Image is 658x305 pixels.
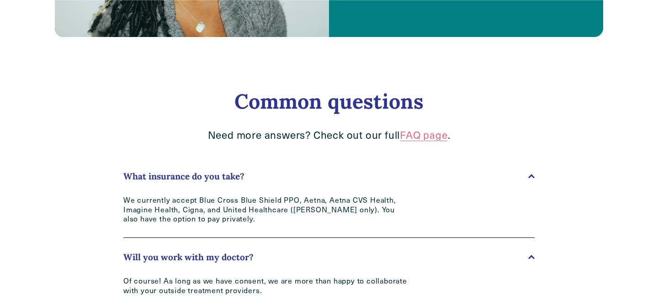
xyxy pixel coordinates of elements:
span: Will you work with my doctor? [123,252,528,263]
h2: Common questions [123,89,535,114]
button: Will you work with my doctor? [123,238,535,276]
button: What insurance do you take? [123,157,535,195]
div: What insurance do you take? [123,195,535,237]
span: What insurance do you take? [123,171,528,182]
p: We currently accept Blue Cross Blue Shield PPO, Aetna, Aetna CVS Health, Imagine Health, Cigna, a... [123,195,411,224]
p: Need more answers? Check out our full . [123,128,535,142]
p: Of course! As long as we have consent, we are more than happy to collaborate with your outside tr... [123,276,411,295]
a: FAQ page [400,128,447,142]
